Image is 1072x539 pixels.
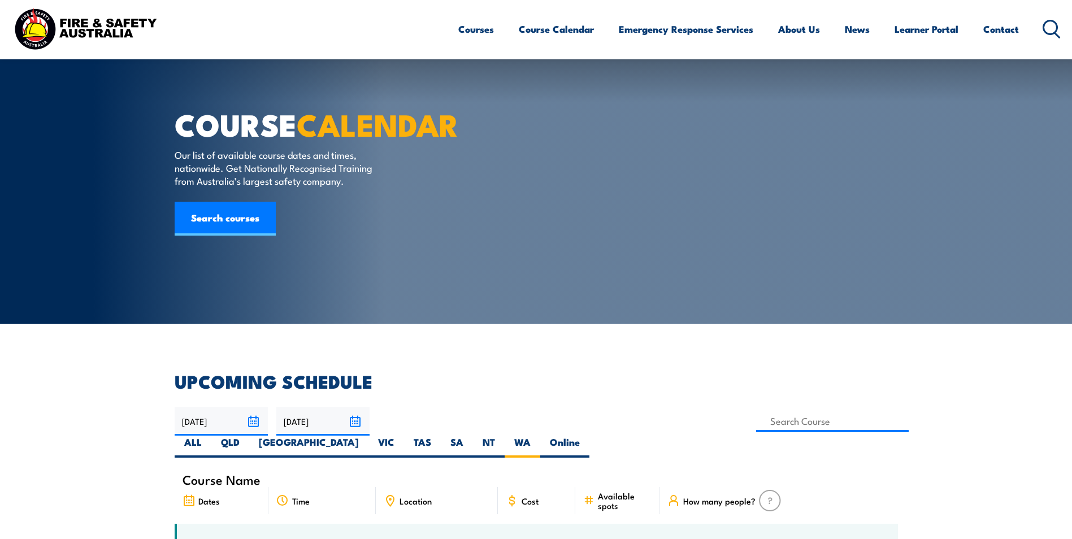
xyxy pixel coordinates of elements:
label: TAS [404,436,441,458]
label: Online [540,436,589,458]
span: Time [292,496,310,506]
a: Course Calendar [519,14,594,44]
h1: COURSE [175,111,454,137]
strong: CALENDAR [297,100,459,147]
p: Our list of available course dates and times, nationwide. Get Nationally Recognised Training from... [175,148,381,188]
label: SA [441,436,473,458]
span: How many people? [683,496,756,506]
label: VIC [368,436,404,458]
span: Dates [198,496,220,506]
a: Emergency Response Services [619,14,753,44]
a: Learner Portal [895,14,958,44]
a: Contact [983,14,1019,44]
h2: UPCOMING SCHEDULE [175,373,898,389]
span: Cost [522,496,539,506]
label: QLD [211,436,249,458]
span: Location [400,496,432,506]
label: [GEOGRAPHIC_DATA] [249,436,368,458]
a: Courses [458,14,494,44]
input: To date [276,407,370,436]
span: Course Name [183,475,261,484]
span: Available spots [598,491,652,510]
label: WA [505,436,540,458]
label: ALL [175,436,211,458]
input: From date [175,407,268,436]
a: Search courses [175,202,276,236]
a: News [845,14,870,44]
a: About Us [778,14,820,44]
label: NT [473,436,505,458]
input: Search Course [756,410,909,432]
